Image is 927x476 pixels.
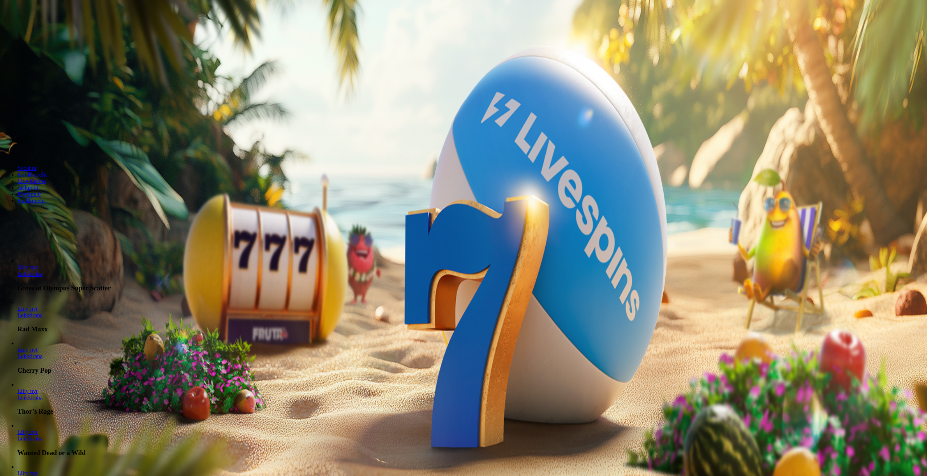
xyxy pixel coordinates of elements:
[17,429,38,435] span: Liity nyt
[17,306,38,312] a: Rad Maxx
[17,312,42,318] a: Rad Maxx
[17,381,924,416] article: Thor’s Rage
[17,165,36,171] a: Suositut
[17,198,45,204] a: Kaikki pelit
[17,271,42,277] a: Gates of Olympus Super Scatter
[17,422,924,457] article: Wanted Dead or a Wild
[17,325,924,333] h3: Rad Maxx
[17,306,38,312] span: Liity nyt
[17,347,38,353] span: Liity nyt
[17,388,38,394] a: Thor’s Rage
[17,407,924,415] h3: Thor’s Rage
[17,340,924,374] article: Cherry Pop
[17,429,38,435] a: Wanted Dead or a Wild
[17,264,38,270] span: Liity nyt
[17,388,38,394] span: Liity nyt
[17,367,924,374] h3: Cherry Pop
[17,264,38,270] a: Gates of Olympus Super Scatter
[17,299,924,334] article: Rad Maxx
[17,284,924,292] h3: Gates of Olympus Super Scatter
[3,153,924,204] nav: Lobby
[17,178,46,184] a: Live Kasino
[17,435,42,442] a: Wanted Dead or a Wild
[17,258,924,292] article: Gates of Olympus Super Scatter
[17,347,38,353] a: Cherry Pop
[17,185,38,191] a: Jackpotit
[17,449,924,457] h3: Wanted Dead or a Wild
[17,394,42,401] a: Thor’s Rage
[17,353,42,359] a: Cherry Pop
[17,171,47,178] a: Kolikkopelit
[17,191,41,197] a: Pöytäpelit
[3,153,924,218] header: Lobby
